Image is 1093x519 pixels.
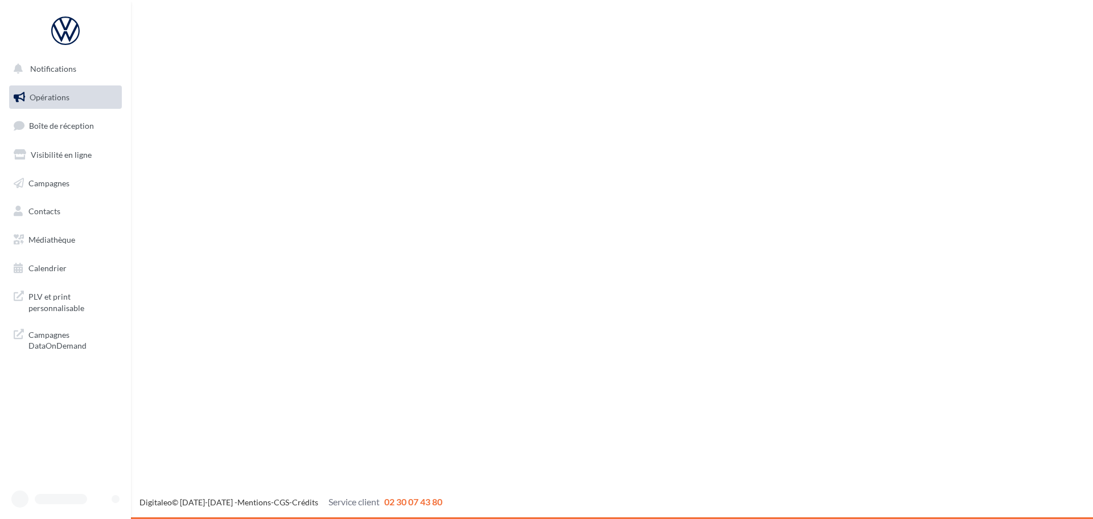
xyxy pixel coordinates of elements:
a: Mentions [237,497,271,507]
a: Boîte de réception [7,113,124,138]
a: Campagnes DataOnDemand [7,322,124,356]
span: Notifications [30,64,76,73]
a: Médiathèque [7,228,124,252]
span: Visibilité en ligne [31,150,92,160]
a: Calendrier [7,256,124,280]
span: Campagnes DataOnDemand [28,327,117,352]
a: CGS [274,497,289,507]
a: PLV et print personnalisable [7,284,124,318]
span: Boîte de réception [29,121,94,130]
span: © [DATE]-[DATE] - - - [139,497,442,507]
a: Opérations [7,85,124,109]
span: Service client [328,496,380,507]
a: Contacts [7,199,124,223]
span: Contacts [28,206,60,216]
a: Campagnes [7,171,124,195]
a: Crédits [292,497,318,507]
span: Calendrier [28,263,67,273]
a: Visibilité en ligne [7,143,124,167]
button: Notifications [7,57,120,81]
span: Opérations [30,92,69,102]
span: Médiathèque [28,235,75,244]
span: PLV et print personnalisable [28,289,117,313]
span: 02 30 07 43 80 [384,496,442,507]
a: Digitaleo [139,497,172,507]
span: Campagnes [28,178,69,187]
